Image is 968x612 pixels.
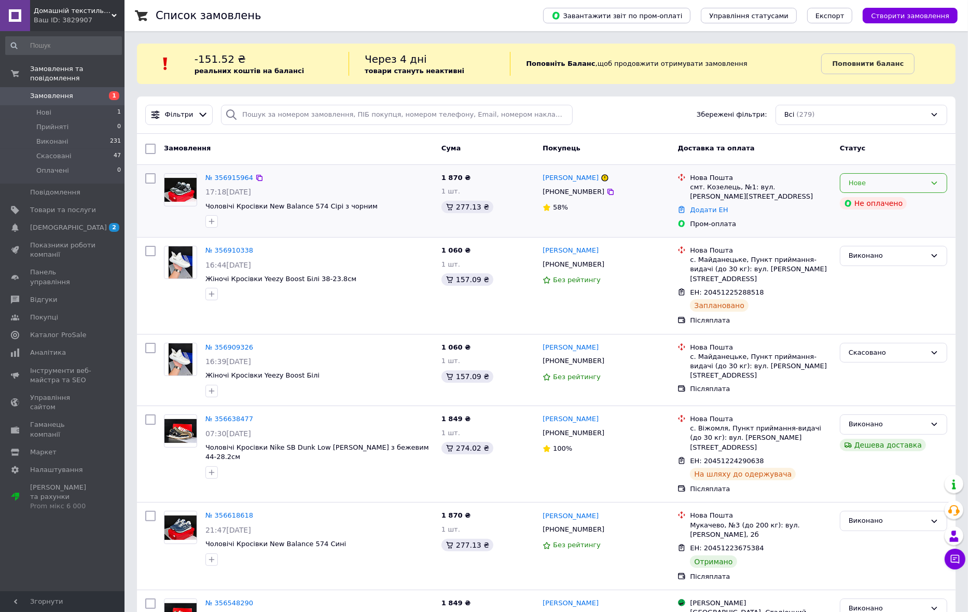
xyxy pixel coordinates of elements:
[690,246,831,255] div: Нова Пошта
[441,144,461,152] span: Cума
[807,8,853,23] button: Експорт
[109,91,119,100] span: 1
[553,373,601,381] span: Без рейтингу
[156,9,261,22] h1: Список замовлень
[205,357,251,366] span: 16:39[DATE]
[832,60,904,67] b: Поповнити баланс
[30,483,96,511] span: [PERSON_NAME] та рахунки
[110,137,121,146] span: 231
[784,110,795,120] span: Всі
[30,188,80,197] span: Повідомлення
[690,219,831,229] div: Пром-оплата
[849,516,926,526] div: Виконано
[849,419,926,430] div: Виконано
[36,166,69,175] span: Оплачені
[164,419,197,443] img: Фото товару
[551,11,682,20] span: Завантажити звіт по пром-оплаті
[30,91,73,101] span: Замовлення
[553,444,572,452] span: 100%
[441,539,493,551] div: 277.13 ₴
[441,201,493,213] div: 277.13 ₴
[701,8,797,23] button: Управління статусами
[553,541,601,549] span: Без рейтингу
[205,511,253,519] a: № 356618618
[30,241,96,259] span: Показники роботи компанії
[690,299,749,312] div: Заплановано
[205,275,356,283] span: Жіночі Кросівки Yeezy Boost Білі 38-23.8см
[221,105,573,125] input: Пошук за номером замовлення, ПІБ покупця, номером телефону, Email, номером накладної
[205,415,253,423] a: № 356638477
[441,511,471,519] span: 1 870 ₴
[690,544,764,552] span: ЕН: 20451223675384
[164,414,197,448] a: Фото товару
[164,246,197,279] a: Фото товару
[543,414,599,424] a: [PERSON_NAME]
[526,60,595,67] b: Поповніть Баланс
[541,354,606,368] div: [PHONE_NUMBER]
[164,144,211,152] span: Замовлення
[690,414,831,424] div: Нова Пошта
[797,110,815,118] span: (279)
[690,316,831,325] div: Післяплата
[510,52,821,76] div: , щоб продовжити отримувати замовлення
[543,144,580,152] span: Покупець
[441,370,493,383] div: 157.09 ₴
[205,246,253,254] a: № 356910338
[30,330,86,340] span: Каталог ProSale
[117,108,121,117] span: 1
[543,511,599,521] a: [PERSON_NAME]
[541,426,606,440] div: [PHONE_NUMBER]
[441,174,471,182] span: 1 870 ₴
[441,415,471,423] span: 1 849 ₴
[109,223,119,232] span: 2
[852,11,958,19] a: Створити замовлення
[117,122,121,132] span: 0
[205,443,429,461] a: Чоловічі Кросівки Nike SB Dunk Low [PERSON_NAME] з бежевим 44-28.2см
[34,16,125,25] div: Ваш ID: 3829907
[164,516,197,540] img: Фото товару
[205,540,346,548] a: Чоловічі Кросівки New Balance 574 Сині
[690,352,831,381] div: с. Майданецьке, Пункт приймання-видачі (до 30 кг): вул. [PERSON_NAME][STREET_ADDRESS]
[690,255,831,284] div: с. Майданецьке, Пункт приймання-видачі (до 30 кг): вул. [PERSON_NAME][STREET_ADDRESS]
[164,511,197,544] a: Фото товару
[690,384,831,394] div: Післяплата
[677,144,754,152] span: Доставка та оплата
[690,521,831,539] div: Мукачево, №3 (до 200 кг): вул. [PERSON_NAME], 2б
[543,8,690,23] button: Завантажити звіт по пром-оплаті
[441,599,471,607] span: 1 849 ₴
[543,343,599,353] a: [PERSON_NAME]
[36,137,68,146] span: Виконані
[205,599,253,607] a: № 356548290
[543,173,599,183] a: [PERSON_NAME]
[441,429,460,437] span: 1 шт.
[849,347,926,358] div: Скасовано
[30,465,83,475] span: Налаштування
[840,439,926,451] div: Дешева доставка
[205,526,251,534] span: 21:47[DATE]
[441,343,471,351] span: 1 060 ₴
[690,457,764,465] span: ЕН: 20451224290638
[441,525,460,533] span: 1 шт.
[30,268,96,286] span: Панель управління
[849,251,926,261] div: Виконано
[169,343,193,375] img: Фото товару
[840,144,866,152] span: Статус
[690,173,831,183] div: Нова Пошта
[690,511,831,520] div: Нова Пошта
[195,67,305,75] b: реальних коштів на балансі
[30,205,96,215] span: Товари та послуги
[205,371,320,379] span: Жіночі Кросівки Yeezy Boost Білі
[117,166,121,175] span: 0
[164,173,197,206] a: Фото товару
[30,64,125,83] span: Замовлення та повідомлення
[690,599,831,608] div: [PERSON_NAME]
[34,6,112,16] span: Домашній текстиль UA
[543,246,599,256] a: [PERSON_NAME]
[30,366,96,385] span: Інструменти веб-майстра та SEO
[441,357,460,365] span: 1 шт.
[5,36,122,55] input: Пошук
[205,202,378,210] a: Чоловічі Кросівки New Balance 574 Сірі з чорним
[553,203,568,211] span: 58%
